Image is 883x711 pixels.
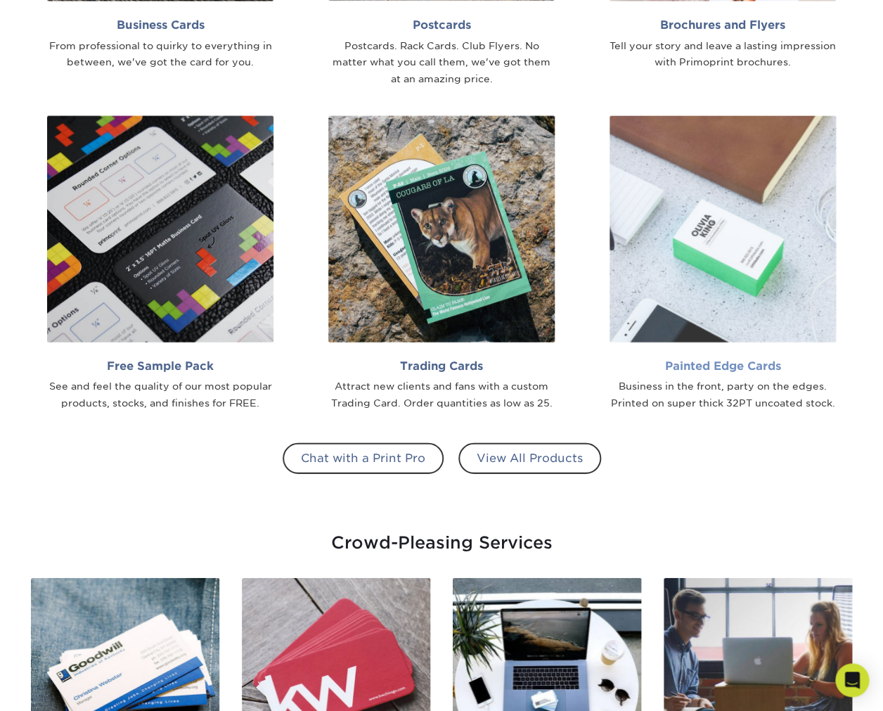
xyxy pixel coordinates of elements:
h2: Brochures and Flyers [610,18,836,32]
div: Business in the front, party on the edges. Printed on super thick 32PT uncoated stock. [610,378,836,412]
a: Free Sample Pack See and feel the quality of our most popular products, stocks, and finishes for ... [30,116,290,412]
h2: Trading Cards [328,359,555,373]
div: Open Intercom Messenger [835,663,869,697]
img: Painted Edge Cards [610,116,836,342]
a: View All Products [458,443,601,474]
div: See and feel the quality of our most popular products, stocks, and finishes for FREE. [47,378,273,412]
div: From professional to quirky to everything in between, we've got the card for you. [47,38,273,72]
h2: Free Sample Pack [47,359,273,373]
h2: Postcards [328,18,555,32]
a: Chat with a Print Pro [283,443,444,474]
a: Trading Cards Attract new clients and fans with a custom Trading Card. Order quantities as low as... [311,116,572,412]
div: Tell your story and leave a lasting impression with Primoprint brochures. [610,38,836,72]
div: Postcards. Rack Cards. Club Flyers. No matter what you call them, we've got them at an amazing pr... [328,38,555,88]
h2: Painted Edge Cards [610,359,836,373]
div: Attract new clients and fans with a custom Trading Card. Order quantities as low as 25. [328,378,555,412]
div: Crowd-Pleasing Services [30,519,853,556]
a: Painted Edge Cards Business in the front, party on the edges. Printed on super thick 32PT uncoate... [593,116,853,412]
img: Sample Pack [47,116,273,342]
img: Trading Cards [328,116,555,342]
h2: Business Cards [47,18,273,32]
